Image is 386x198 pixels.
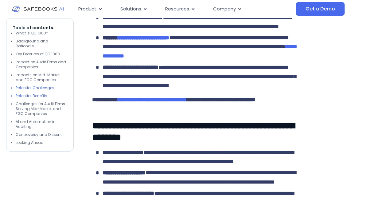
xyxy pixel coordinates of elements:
p: Table of contents: [13,25,67,31]
span: Solutions [120,6,141,13]
div: Menu Toggle [73,3,296,15]
span: Product [78,6,96,13]
a: Get a Demo [296,2,345,16]
li: Background and Rationale [16,39,67,49]
li: Impact on Audit Firms and Companies [16,60,67,69]
li: AI and Automation in Auditing [16,119,67,129]
span: Get a Demo [306,6,335,12]
span: Company [213,6,236,13]
nav: Menu [73,3,296,15]
li: Impacts on Mid-Market and EGC Companies [16,73,67,82]
li: Potential Benefits [16,93,67,98]
li: Controversy and Dissent [16,132,67,137]
li: Challenges for Audit Firms Serving Mid-Market and EGC Companies [16,101,67,116]
li: Key Features of QC 1000 [16,52,67,57]
li: Potential Challenges [16,85,67,90]
li: Looking Ahead [16,140,67,145]
span: Resources [165,6,189,13]
li: What is QC 1000? [16,31,67,36]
